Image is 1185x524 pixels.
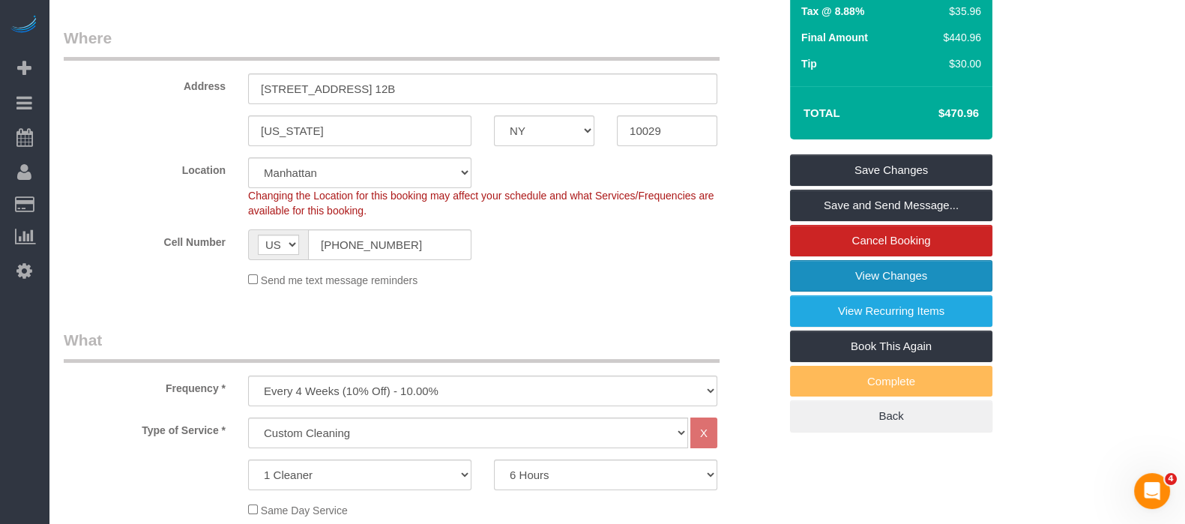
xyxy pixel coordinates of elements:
label: Final Amount [801,30,868,45]
a: View Recurring Items [790,295,992,327]
a: Book This Again [790,331,992,362]
legend: Where [64,27,720,61]
span: Same Day Service [261,505,348,517]
strong: Total [803,106,840,119]
label: Frequency * [52,376,237,396]
span: Send me text message reminders [261,274,417,286]
a: View Changes [790,260,992,292]
input: City [248,115,471,146]
img: Automaid Logo [9,15,39,36]
input: Cell Number [308,229,471,260]
span: 4 [1165,473,1177,485]
a: Save and Send Message... [790,190,992,221]
label: Type of Service * [52,418,237,438]
label: Tax @ 8.88% [801,4,864,19]
a: Back [790,400,992,432]
h4: $470.96 [893,107,979,120]
input: Zip Code [617,115,717,146]
div: $35.96 [937,4,982,19]
legend: What [64,329,720,363]
div: $440.96 [937,30,982,45]
label: Tip [801,56,817,71]
label: Address [52,73,237,94]
a: Cancel Booking [790,225,992,256]
label: Location [52,157,237,178]
label: Cell Number [52,229,237,250]
a: Save Changes [790,154,992,186]
iframe: Intercom live chat [1134,473,1170,509]
span: Changing the Location for this booking may affect your schedule and what Services/Frequencies are... [248,190,714,217]
div: $30.00 [937,56,982,71]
